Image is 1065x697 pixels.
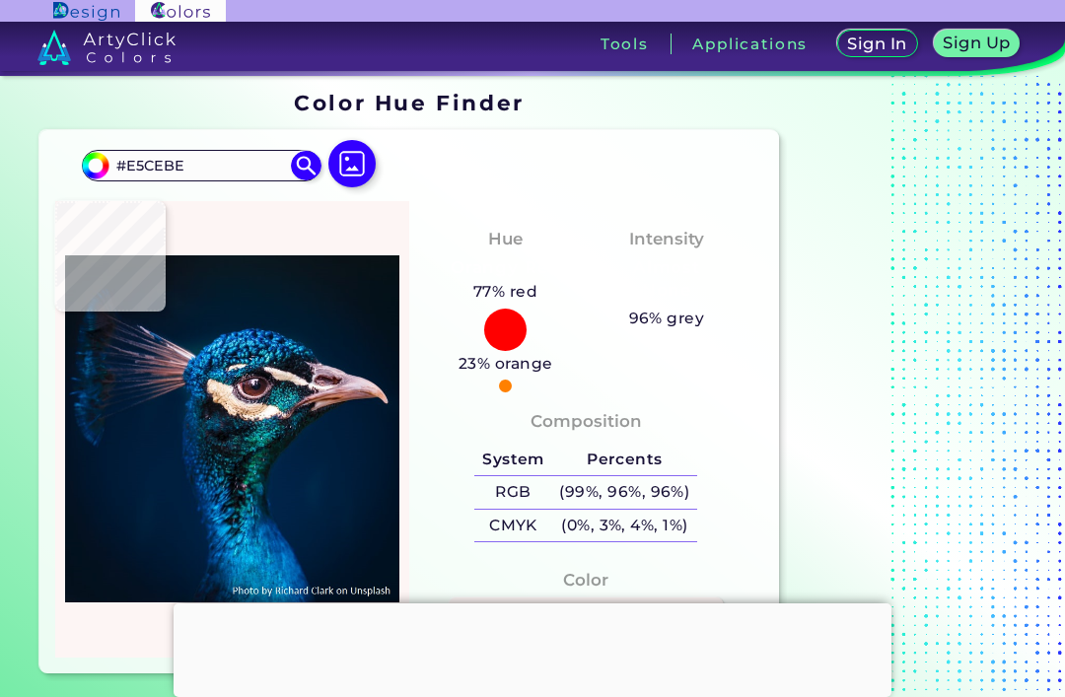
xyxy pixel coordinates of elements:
h3: Applications [692,36,808,51]
img: ArtyClick Design logo [53,2,119,21]
h5: (0%, 3%, 4%, 1%) [552,510,697,542]
h3: Almost None [598,256,737,303]
h5: 77% red [465,279,545,305]
img: icon search [291,151,320,180]
h1: Color Hue Finder [294,88,524,117]
img: logo_artyclick_colors_white.svg [37,30,177,65]
h5: RGB [474,476,551,509]
a: Sign In [840,32,914,57]
h4: Composition [531,407,642,436]
h5: (99%, 96%, 96%) [552,476,697,509]
h4: Intensity [629,225,704,253]
h5: System [474,444,551,476]
a: Sign Up [937,32,1016,57]
h4: Color [563,566,608,594]
h5: Sign In [850,36,904,51]
img: img_pavlin.jpg [65,211,399,648]
iframe: Advertisement [174,603,891,692]
h3: Orangy Red [443,256,569,280]
h3: Tools [601,36,649,51]
h5: CMYK [474,510,551,542]
h5: Sign Up [946,35,1008,50]
img: icon picture [328,140,376,187]
h5: 23% orange [451,351,560,377]
h5: Percents [552,444,697,476]
input: type color.. [109,152,293,178]
h5: 96% grey [629,306,705,331]
h4: Hue [488,225,523,253]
